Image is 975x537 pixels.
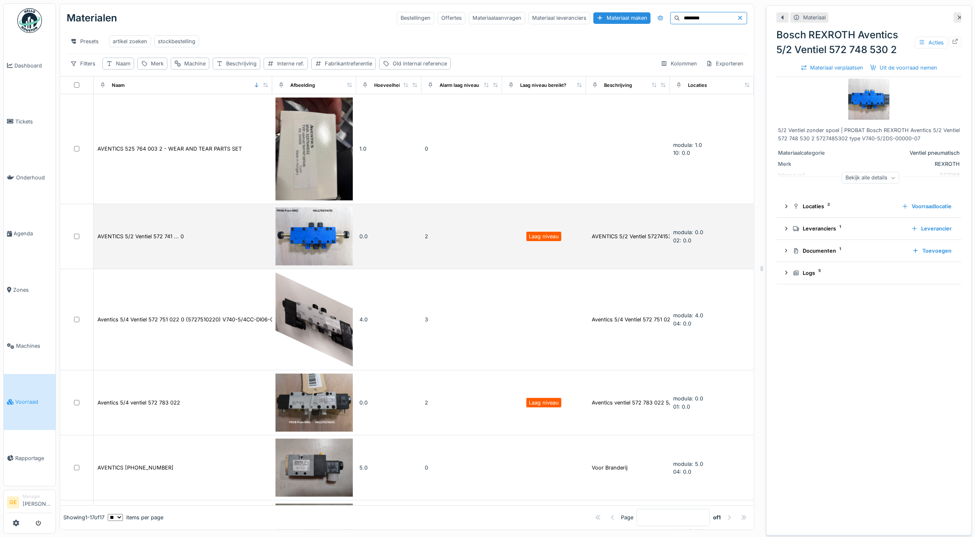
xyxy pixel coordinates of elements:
[113,37,147,45] div: artikel zoeken
[63,514,104,521] div: Showing 1 - 17 of 17
[4,430,56,486] a: Rapportage
[97,145,242,153] div: AVENTICS 525 764 003 2 - WEAR AND TEAR PARTS SET
[359,316,418,323] div: 4.0
[778,160,840,168] div: Merk
[4,206,56,262] a: Agenda
[776,28,961,57] div: Bosch REXROTH Aventics 5/2 Ventiel 572 748 530 2
[67,7,117,29] div: Materialen
[7,496,19,509] li: GE
[702,58,747,70] div: Exporteren
[359,464,418,472] div: 5.0
[14,230,52,237] span: Agenda
[909,245,955,256] div: Toevoegen
[15,118,52,126] span: Tickets
[277,60,304,67] div: Interne ref.
[290,82,315,89] div: Afbeelding
[16,342,52,350] span: Machines
[276,207,353,265] img: AVENTICS 5/2 Ventiel 572 741 ... 0
[673,395,703,402] span: modula: 0.0
[67,58,99,70] div: Filters
[848,79,889,120] img: Bosch REXROTH Aventics 5/2 Ventiel 572 748 530 2
[673,461,703,467] span: modula: 5.0
[15,454,52,462] span: Rapportage
[793,202,895,210] div: Locaties
[621,514,633,521] div: Page
[15,398,52,406] span: Voorraad
[425,232,499,240] div: 2
[688,82,707,89] div: Locaties
[23,493,52,511] li: [PERSON_NAME]
[673,150,690,156] span: 10: 0.0
[359,399,418,407] div: 0.0
[780,221,958,236] summary: Leveranciers1Leverancier
[908,223,955,234] div: Leverancier
[4,262,56,318] a: Zones
[793,225,905,232] div: Leveranciers
[593,12,651,23] div: Materiaal maken
[7,493,52,513] a: GE Manager[PERSON_NAME]
[713,514,721,521] strong: of 1
[793,269,952,277] div: Logs
[4,37,56,93] a: Dashboard
[4,374,56,430] a: Voorraad
[797,62,867,73] div: Materiaal verplaatsen
[17,8,42,33] img: Badge_color-CXgf-gQk.svg
[438,12,465,24] div: Offertes
[359,232,418,240] div: 0.0
[276,272,353,367] img: Aventics 5/4 Ventiel 572 751 022 0 (5727510220) V740-5/4CC-DI06-024DC-07
[780,243,958,258] summary: Documenten1Toevoegen
[592,316,720,323] div: Aventics 5/4 Ventiel 572 751 022 0 (5727510220)...
[843,160,960,168] div: REXROTH
[108,514,163,521] div: items per page
[778,149,840,157] div: Materiaalcategorie
[158,37,195,45] div: stockbestelling
[673,404,690,410] span: 01: 0.0
[780,265,958,281] summary: Logs5
[23,493,52,500] div: Manager
[425,145,499,153] div: 0
[673,237,691,244] span: 02: 0.0
[592,399,708,407] div: Aventics ventiel 572 783 022 5/4 ventiel voo...
[673,321,691,327] span: 04: 0.0
[469,12,525,24] div: Materiaalaanvragen
[276,439,353,497] img: AVENTICS 577 715 0220
[528,12,590,24] div: Materiaal leveranciers
[673,229,703,235] span: modula: 0.0
[4,150,56,206] a: Onderhoud
[425,399,499,407] div: 2
[673,142,702,148] span: modula: 1.0
[13,286,52,294] span: Zones
[778,126,960,142] div: 5/2 Ventiel zonder spoel | PROBAT Bosch REXROTH Aventics 5/2 Ventiel 572 748 530 2 5727485302 typ...
[112,82,125,89] div: Naam
[325,60,372,67] div: Fabrikantreferentie
[397,12,434,24] div: Bestellingen
[843,149,960,157] div: Ventiel pneumatisch
[529,399,559,407] div: Laag niveau
[657,58,701,70] div: Kolommen
[226,60,257,67] div: Beschrijving
[276,374,353,432] img: Aventics 5/4 ventiel 572 783 022
[16,174,52,181] span: Onderhoud
[899,201,955,212] div: Voorraadlocatie
[276,98,353,201] img: AVENTICS 525 764 003 2 - WEAR AND TEAR PARTS SET
[116,60,130,67] div: Naam
[592,464,628,472] div: Voor Branderij
[842,172,899,184] div: Bekijk alle details
[374,82,403,89] div: Hoeveelheid
[151,60,164,67] div: Merk
[780,199,958,214] summary: Locaties2Voorraadlocatie
[440,82,479,89] div: Alarm laag niveau
[4,318,56,374] a: Machines
[97,316,296,323] div: Aventics 5/4 Ventiel 572 751 022 0 (5727510220) V740-5/4CC-DI06-024DC-07
[97,399,180,407] div: Aventics 5/4 ventiel 572 783 022
[673,469,691,475] span: 04: 0.0
[393,60,447,67] div: Old internal reference
[867,62,941,73] div: Uit de voorraad nemen
[803,14,826,21] div: Materiaal
[425,316,499,323] div: 3
[915,37,947,49] div: Acties
[673,312,703,318] span: modula: 4.0
[592,232,720,240] div: AVENTICS 5/2 Ventiel 5727415302 Valve 572 741 ...
[184,60,206,67] div: Machine
[67,35,102,47] div: Presets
